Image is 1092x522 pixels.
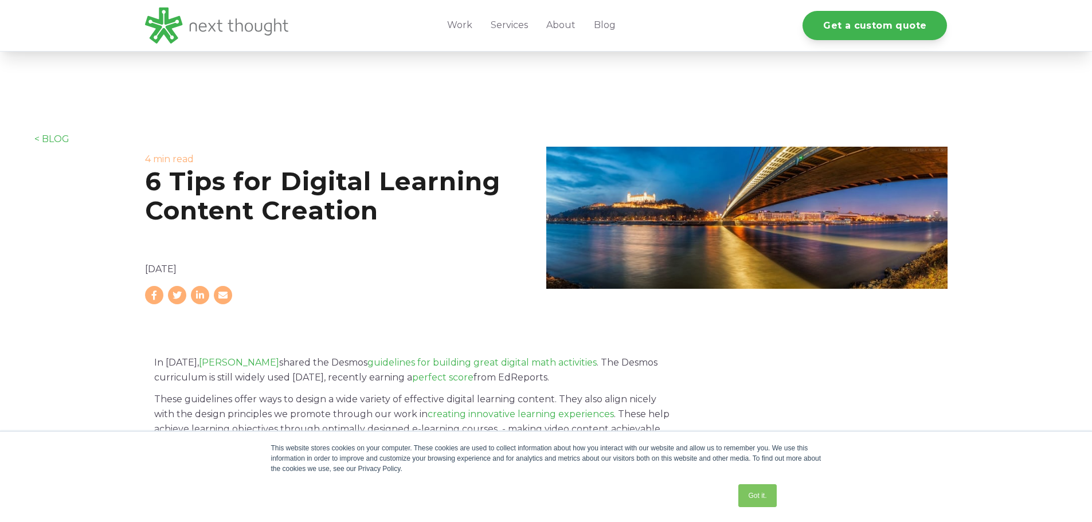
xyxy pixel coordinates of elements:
[154,392,671,452] p: These guidelines offer ways to design a wide variety of effective digital learning content. They ...
[738,484,776,507] a: Got it.
[546,147,948,289] img: The-bridge-shadow
[34,134,69,144] a: < BLOG
[367,357,597,368] a: guidelines for building great digital math activities
[428,409,614,419] a: creating innovative learning experiences
[145,167,546,225] h1: 6 Tips for Digital Learning Content Creation
[199,357,279,368] a: [PERSON_NAME]
[412,372,473,383] a: perfect score
[154,355,671,385] p: In [DATE], shared the Desmos . The Desmos curriculum is still widely used [DATE], recently earnin...
[145,262,546,277] p: [DATE]
[803,11,947,40] a: Get a custom quote
[271,443,821,474] div: This website stores cookies on your computer. These cookies are used to collect information about...
[145,7,288,44] img: LG - NextThought Logo
[145,154,194,164] label: 4 min read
